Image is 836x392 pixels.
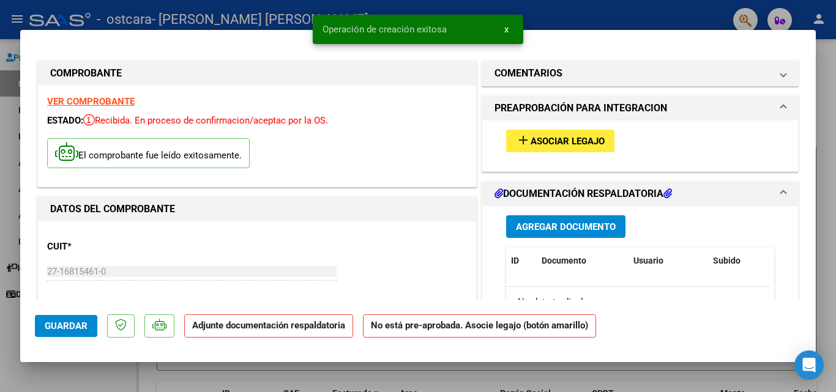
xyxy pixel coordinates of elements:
[504,24,509,35] span: x
[47,96,135,107] a: VER COMPROBANTE
[47,115,83,126] span: ESTADO:
[192,320,345,331] strong: Adjunte documentación respaldatoria
[506,130,614,152] button: Asociar Legajo
[50,67,122,79] strong: COMPROBANTE
[482,61,798,86] mat-expansion-panel-header: COMENTARIOS
[495,18,518,40] button: x
[363,314,596,338] strong: No está pre-aprobada. Asocie legajo (botón amarillo)
[47,240,173,254] p: CUIT
[495,101,667,116] h1: PREAPROBACIÓN PARA INTEGRACION
[506,215,625,238] button: Agregar Documento
[482,120,798,171] div: PREAPROBACIÓN PARA INTEGRACION
[495,66,562,81] h1: COMENTARIOS
[531,136,605,147] span: Asociar Legajo
[516,221,616,232] span: Agregar Documento
[769,248,830,274] datatable-header-cell: Acción
[506,287,770,317] div: No data to display
[511,256,519,265] span: ID
[633,256,663,265] span: Usuario
[542,256,586,265] span: Documento
[794,350,824,380] div: Open Intercom Messenger
[83,115,328,126] span: Recibida. En proceso de confirmacion/aceptac por la OS.
[506,248,537,274] datatable-header-cell: ID
[482,182,798,206] mat-expansion-panel-header: DOCUMENTACIÓN RESPALDATORIA
[35,315,97,337] button: Guardar
[537,248,629,274] datatable-header-cell: Documento
[629,248,708,274] datatable-header-cell: Usuario
[323,23,447,35] span: Operación de creación exitosa
[516,133,531,147] mat-icon: add
[495,187,672,201] h1: DOCUMENTACIÓN RESPALDATORIA
[50,203,175,215] strong: DATOS DEL COMPROBANTE
[45,320,88,331] span: Guardar
[482,96,798,120] mat-expansion-panel-header: PREAPROBACIÓN PARA INTEGRACION
[47,138,250,168] p: El comprobante fue leído exitosamente.
[713,256,741,265] span: Subido
[708,248,769,274] datatable-header-cell: Subido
